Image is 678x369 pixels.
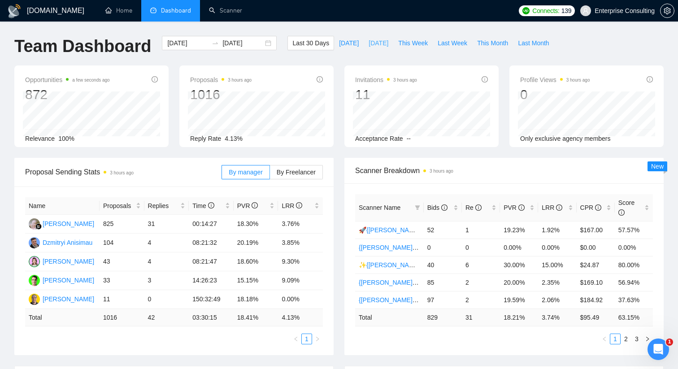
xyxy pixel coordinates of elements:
[424,256,462,273] td: 40
[359,244,512,251] a: {[PERSON_NAME]}C#/.Net WW - best match (0 spent)
[538,256,576,273] td: 15.00%
[144,197,189,215] th: Replies
[582,8,589,14] span: user
[189,309,234,326] td: 03:30:15
[355,86,417,103] div: 11
[301,334,312,344] li: 1
[482,76,488,82] span: info-circle
[538,273,576,291] td: 2.35%
[424,291,462,308] td: 97
[561,6,571,16] span: 139
[500,256,538,273] td: 30.00%
[520,135,611,142] span: Only exclusive agency members
[144,290,189,309] td: 0
[642,334,653,344] button: right
[278,215,323,234] td: 3.76%
[355,165,653,176] span: Scanner Breakdown
[645,336,650,342] span: right
[25,166,222,178] span: Proposal Sending Stats
[615,291,653,308] td: 37.63%
[518,38,549,48] span: Last Month
[430,169,453,174] time: 3 hours ago
[595,204,601,211] span: info-circle
[100,309,144,326] td: 1016
[222,38,263,48] input: End date
[631,334,642,344] li: 3
[577,273,615,291] td: $169.10
[161,7,191,14] span: Dashboard
[43,275,94,285] div: [PERSON_NAME]
[278,271,323,290] td: 9.09%
[359,296,558,304] a: {[PERSON_NAME]}All [PERSON_NAME] - web [НАДО ПЕРЕДЕЛАТЬ]
[393,36,433,50] button: This Week
[359,261,466,269] a: ✨{[PERSON_NAME]}Blockchain WW
[144,252,189,271] td: 4
[615,256,653,273] td: 80.00%
[520,74,590,85] span: Profile Views
[43,219,94,229] div: [PERSON_NAME]
[312,334,323,344] li: Next Page
[100,215,144,234] td: 825
[632,334,642,344] a: 3
[189,290,234,309] td: 150:32:49
[190,135,221,142] span: Reply Rate
[520,86,590,103] div: 0
[424,239,462,256] td: 0
[192,202,214,209] span: Time
[566,78,590,82] time: 3 hours ago
[615,239,653,256] td: 0.00%
[302,334,312,344] a: 1
[538,239,576,256] td: 0.00%
[364,36,393,50] button: [DATE]
[29,294,40,305] img: AS
[577,291,615,308] td: $184.92
[29,256,40,267] img: EB
[110,170,134,175] time: 3 hours ago
[278,252,323,271] td: 9.30%
[277,169,316,176] span: By Freelancer
[500,221,538,239] td: 19.23%
[438,38,467,48] span: Last Week
[359,226,545,234] a: 🚀{[PERSON_NAME]} Main | python | django | AI (+less than 30 h)
[25,135,55,142] span: Relevance
[462,239,500,256] td: 0
[577,239,615,256] td: $0.00
[465,204,482,211] span: Re
[621,334,631,344] li: 2
[615,221,653,239] td: 57.57%
[189,252,234,271] td: 08:21:47
[462,256,500,273] td: 6
[577,308,615,326] td: $ 95.49
[212,39,219,47] span: to
[7,4,22,18] img: logo
[35,223,42,230] img: gigradar-bm.png
[144,234,189,252] td: 4
[660,7,674,14] a: setting
[228,78,252,82] time: 3 hours ago
[100,197,144,215] th: Proposals
[144,309,189,326] td: 42
[538,291,576,308] td: 2.06%
[500,291,538,308] td: 19.59%
[355,308,424,326] td: Total
[532,6,559,16] span: Connects:
[312,334,323,344] button: right
[29,237,40,248] img: D
[72,78,109,82] time: a few seconds ago
[190,86,252,103] div: 1016
[538,308,576,326] td: 3.74 %
[43,256,94,266] div: [PERSON_NAME]
[144,271,189,290] td: 3
[556,204,562,211] span: info-circle
[293,336,299,342] span: left
[190,74,252,85] span: Proposals
[234,309,278,326] td: 18.41 %
[278,309,323,326] td: 4.13 %
[339,38,359,48] span: [DATE]
[359,204,400,211] span: Scanner Name
[647,76,653,82] span: info-circle
[355,135,403,142] span: Acceptance Rate
[462,273,500,291] td: 2
[25,309,100,326] td: Total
